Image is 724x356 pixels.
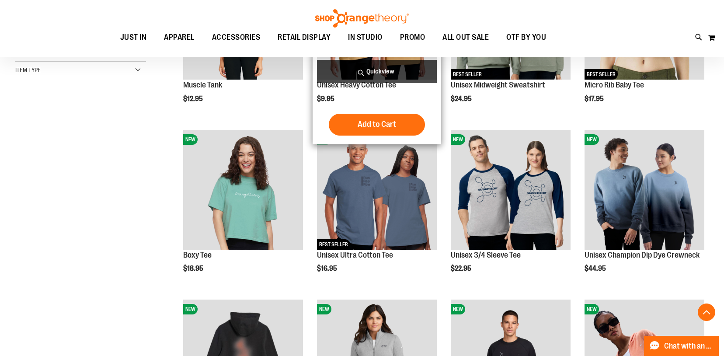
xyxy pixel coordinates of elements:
span: BEST SELLER [317,239,350,250]
span: $9.95 [317,95,336,103]
a: Boxy TeeNEW [183,130,303,251]
div: product [580,126,709,295]
img: Shop Orangetheory [314,9,410,28]
span: OTF BY YOU [506,28,546,47]
button: Chat with an Expert [644,336,719,356]
button: Back To Top [698,304,715,321]
span: $18.95 [183,265,205,272]
a: Unisex Ultra Cotton TeeNEWBEST SELLER [317,130,437,251]
span: NEW [183,304,198,314]
span: IN STUDIO [348,28,383,47]
img: Unisex Champion Dip Dye Crewneck [585,130,704,250]
span: NEW [451,134,465,145]
span: APPAREL [164,28,195,47]
a: Unisex Champion Dip Dye Crewneck [585,251,700,259]
div: product [179,126,307,295]
span: NEW [585,134,599,145]
a: Muscle Tank [183,80,222,89]
a: Unisex Champion Dip Dye CrewneckNEW [585,130,704,251]
img: Unisex 3/4 Sleeve Tee [451,130,571,250]
span: PROMO [400,28,425,47]
img: Boxy Tee [183,130,303,250]
div: product [313,126,441,295]
span: $44.95 [585,265,607,272]
span: RETAIL DISPLAY [278,28,331,47]
span: $12.95 [183,95,204,103]
div: product [446,126,575,295]
span: $17.95 [585,95,605,103]
span: $16.95 [317,265,338,272]
span: Item Type [15,66,41,73]
span: NEW [317,304,331,314]
span: NEW [451,304,465,314]
a: Unisex 3/4 Sleeve TeeNEW [451,130,571,251]
span: Chat with an Expert [664,342,714,350]
a: Micro Rib Baby Tee [585,80,644,89]
span: JUST IN [120,28,147,47]
span: Add to Cart [358,119,396,129]
span: $24.95 [451,95,473,103]
span: NEW [585,304,599,314]
a: Unisex Heavy Cotton Tee [317,80,396,89]
a: Boxy Tee [183,251,212,259]
button: Add to Cart [329,114,425,136]
a: Unisex 3/4 Sleeve Tee [451,251,521,259]
span: NEW [183,134,198,145]
a: Quickview [317,60,437,83]
span: ALL OUT SALE [442,28,489,47]
img: Unisex Ultra Cotton Tee [317,130,437,250]
span: $22.95 [451,265,473,272]
a: Unisex Ultra Cotton Tee [317,251,393,259]
span: ACCESSORIES [212,28,261,47]
span: BEST SELLER [585,69,618,80]
span: BEST SELLER [451,69,484,80]
a: Unisex Midweight Sweatshirt [451,80,545,89]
